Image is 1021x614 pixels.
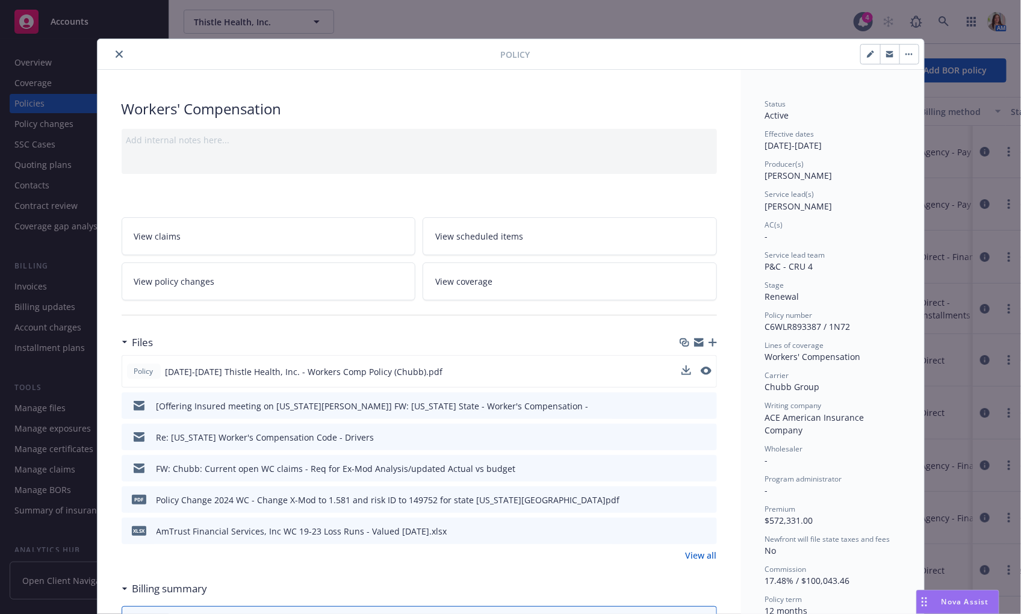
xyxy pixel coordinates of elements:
span: Carrier [765,370,789,380]
button: download file [682,525,692,538]
div: Policy Change 2024 WC - Change X-Mod to 1.581 and risk ID to 149752 for state [US_STATE][GEOGRAPH... [157,494,620,506]
h3: Files [132,335,154,350]
span: Lines of coverage [765,340,824,350]
span: $572,331.00 [765,515,813,526]
div: AmTrust Financial Services, Inc WC 19-23 Loss Runs - Valued [DATE].xlsx [157,525,447,538]
button: preview file [701,365,712,378]
button: preview file [701,462,712,475]
span: View scheduled items [435,230,523,243]
button: download file [682,494,692,506]
span: Nova Assist [942,597,989,607]
span: P&C - CRU 4 [765,261,813,272]
button: download file [682,400,692,412]
button: download file [682,431,692,444]
span: Producer(s) [765,159,804,169]
button: preview file [701,494,712,506]
span: Writing company [765,400,822,411]
span: Chubb Group [765,381,820,392]
span: Service lead(s) [765,189,815,199]
span: View policy changes [134,275,215,288]
span: - [765,485,768,496]
button: download file [681,365,691,378]
button: close [112,47,126,61]
div: Re: [US_STATE] Worker's Compensation Code - Drivers [157,431,374,444]
span: Premium [765,504,796,514]
span: C6WLR893387 / 1N72 [765,321,851,332]
span: - [765,454,768,466]
span: Program administrator [765,474,842,484]
div: Add internal notes here... [126,134,712,146]
a: View scheduled items [423,217,717,255]
span: Policy [501,48,530,61]
span: Policy term [765,594,802,604]
div: Files [122,335,154,350]
h3: Billing summary [132,581,208,597]
button: preview file [701,400,712,412]
div: Workers' Compensation [122,99,717,119]
span: - [765,231,768,242]
span: Policy [132,366,156,377]
div: Drag to move [917,591,932,613]
span: ACE American Insurance Company [765,412,867,436]
div: [DATE] - [DATE] [765,129,900,152]
span: 17.48% / $100,043.46 [765,575,850,586]
span: Newfront will file state taxes and fees [765,534,890,544]
button: preview file [701,367,712,375]
button: Nova Assist [916,590,999,614]
span: AC(s) [765,220,783,230]
span: xlsx [132,526,146,535]
a: View all [686,549,717,562]
div: [Offering Insured meeting on [US_STATE][PERSON_NAME]] FW: [US_STATE] State - Worker's Compensation - [157,400,589,412]
span: Policy number [765,310,813,320]
span: Effective dates [765,129,815,139]
button: preview file [701,431,712,444]
span: Active [765,110,789,121]
span: [DATE]-[DATE] Thistle Health, Inc. - Workers Comp Policy (Chubb).pdf [166,365,443,378]
span: [PERSON_NAME] [765,200,833,212]
button: preview file [701,525,712,538]
button: download file [681,365,691,375]
span: View claims [134,230,181,243]
span: Renewal [765,291,799,302]
div: FW: Chubb: Current open WC claims - Req for Ex-Mod Analysis/updated Actual vs budget [157,462,516,475]
span: View coverage [435,275,492,288]
a: View claims [122,217,416,255]
div: Billing summary [122,581,208,597]
a: View policy changes [122,262,416,300]
span: Stage [765,280,784,290]
button: download file [682,462,692,475]
span: Service lead team [765,250,825,260]
span: [PERSON_NAME] [765,170,833,181]
span: Status [765,99,786,109]
span: Commission [765,564,807,574]
a: View coverage [423,262,717,300]
span: No [765,545,777,556]
span: pdf [132,495,146,504]
span: Wholesaler [765,444,803,454]
span: Workers' Compensation [765,351,861,362]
